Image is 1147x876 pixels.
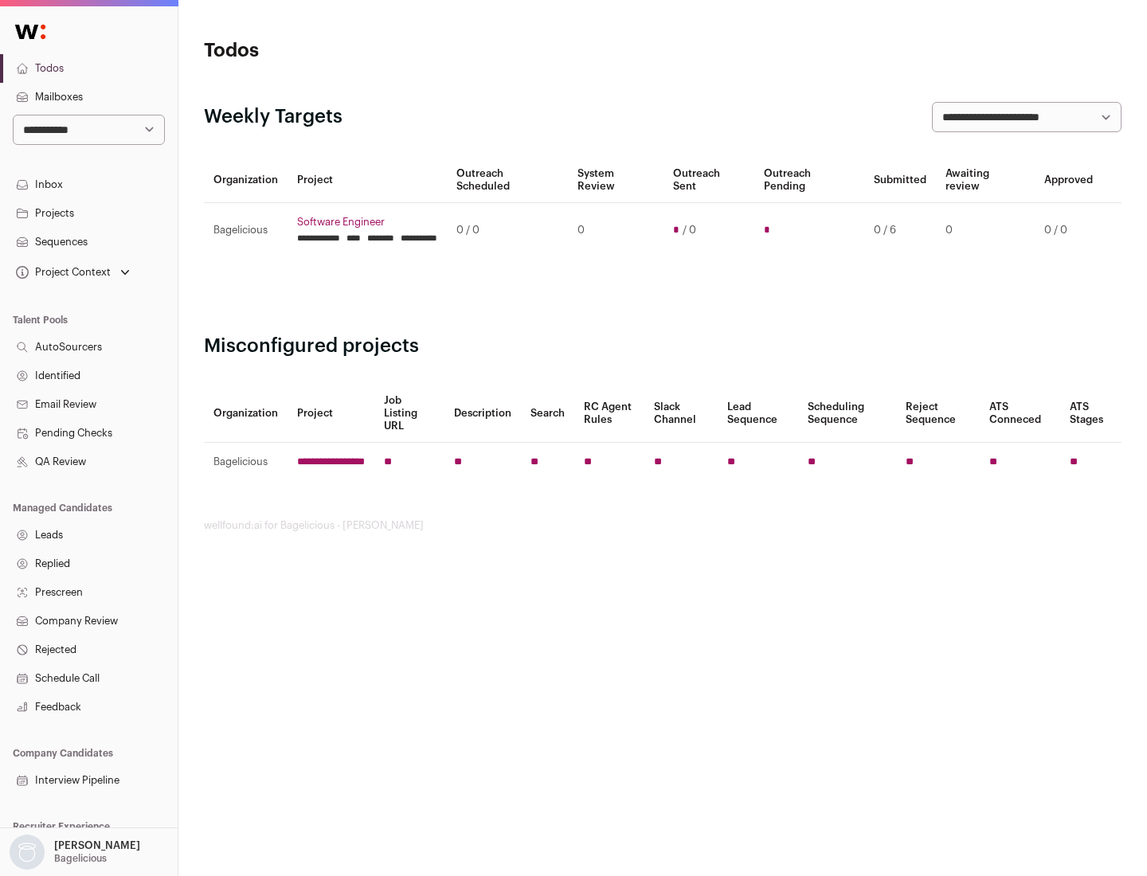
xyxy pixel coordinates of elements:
[204,203,288,258] td: Bagelicious
[54,852,107,865] p: Bagelicious
[204,38,510,64] h1: Todos
[204,334,1122,359] h2: Misconfigured projects
[980,385,1059,443] th: ATS Conneced
[1035,158,1102,203] th: Approved
[1035,203,1102,258] td: 0 / 0
[798,385,896,443] th: Scheduling Sequence
[683,224,696,237] span: / 0
[204,443,288,482] td: Bagelicious
[288,158,447,203] th: Project
[896,385,981,443] th: Reject Sequence
[204,385,288,443] th: Organization
[936,158,1035,203] th: Awaiting review
[1060,385,1122,443] th: ATS Stages
[447,158,568,203] th: Outreach Scheduled
[204,519,1122,532] footer: wellfound:ai for Bagelicious - [PERSON_NAME]
[568,158,663,203] th: System Review
[936,203,1035,258] td: 0
[204,104,343,130] h2: Weekly Targets
[13,266,111,279] div: Project Context
[288,385,374,443] th: Project
[447,203,568,258] td: 0 / 0
[374,385,444,443] th: Job Listing URL
[444,385,521,443] th: Description
[864,203,936,258] td: 0 / 6
[13,261,133,284] button: Open dropdown
[754,158,863,203] th: Outreach Pending
[664,158,755,203] th: Outreach Sent
[297,216,437,229] a: Software Engineer
[204,158,288,203] th: Organization
[54,839,140,852] p: [PERSON_NAME]
[864,158,936,203] th: Submitted
[10,835,45,870] img: nopic.png
[718,385,798,443] th: Lead Sequence
[644,385,718,443] th: Slack Channel
[568,203,663,258] td: 0
[6,835,143,870] button: Open dropdown
[574,385,644,443] th: RC Agent Rules
[521,385,574,443] th: Search
[6,16,54,48] img: Wellfound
